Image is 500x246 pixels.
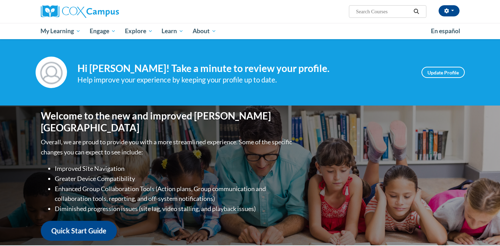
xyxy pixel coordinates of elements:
[125,27,153,35] span: Explore
[439,5,460,16] button: Account Settings
[41,137,294,157] p: Overall, we are proud to provide you with a more streamlined experience. Some of the specific cha...
[157,23,188,39] a: Learn
[36,23,85,39] a: My Learning
[188,23,221,39] a: About
[472,218,494,240] iframe: Button to launch messaging window
[77,63,411,74] h4: Hi [PERSON_NAME]! Take a minute to review your profile.
[162,27,184,35] span: Learn
[355,7,411,16] input: Search Courses
[77,74,411,86] div: Help improve your experience by keeping your profile up to date.
[30,23,470,39] div: Main menu
[90,27,116,35] span: Engage
[85,23,120,39] a: Engage
[55,204,294,214] li: Diminished progression issues (site lag, video stalling, and playback issues)
[431,27,460,35] span: En español
[55,184,294,204] li: Enhanced Group Collaboration Tools (Action plans, Group communication and collaboration tools, re...
[40,27,81,35] span: My Learning
[36,57,67,88] img: Profile Image
[120,23,157,39] a: Explore
[41,110,294,133] h1: Welcome to the new and improved [PERSON_NAME][GEOGRAPHIC_DATA]
[421,67,465,78] a: Update Profile
[426,24,465,38] a: En español
[193,27,216,35] span: About
[55,164,294,174] li: Improved Site Navigation
[411,7,421,16] button: Search
[55,174,294,184] li: Greater Device Compatibility
[41,5,119,18] img: Cox Campus
[41,221,117,241] a: Quick Start Guide
[41,5,173,18] a: Cox Campus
